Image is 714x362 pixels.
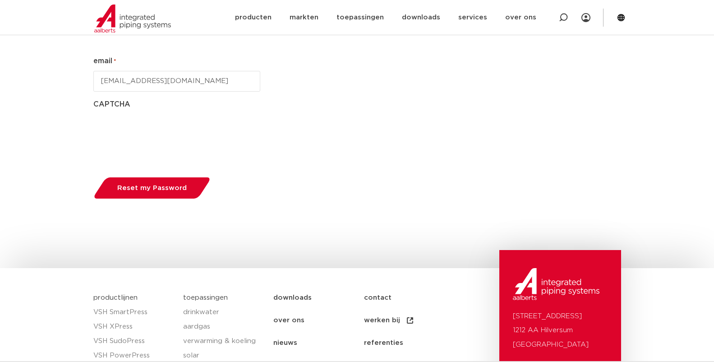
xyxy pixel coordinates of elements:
button: Reset my Password [90,176,213,200]
a: VSH SudoPress [93,334,175,348]
a: VSH XPress [93,320,175,334]
a: referenties [364,332,455,354]
span: Reset my Password [117,185,187,191]
a: VSH SmartPress [93,305,175,320]
a: werken bij [364,309,455,332]
a: verwarming & koeling [183,334,264,348]
a: nieuws [273,332,364,354]
a: toepassingen [183,294,228,301]
p: [STREET_ADDRESS] 1212 AA Hilversum [GEOGRAPHIC_DATA] [513,309,608,353]
a: over ons [273,309,364,332]
a: contact [364,287,455,309]
a: drinkwater [183,305,264,320]
a: aardgas [183,320,264,334]
a: downloads [273,287,364,309]
a: productlijnen [93,294,138,301]
iframe: reCAPTCHA [93,113,230,149]
label: CAPTCHA [93,99,130,110]
label: email [93,56,116,67]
